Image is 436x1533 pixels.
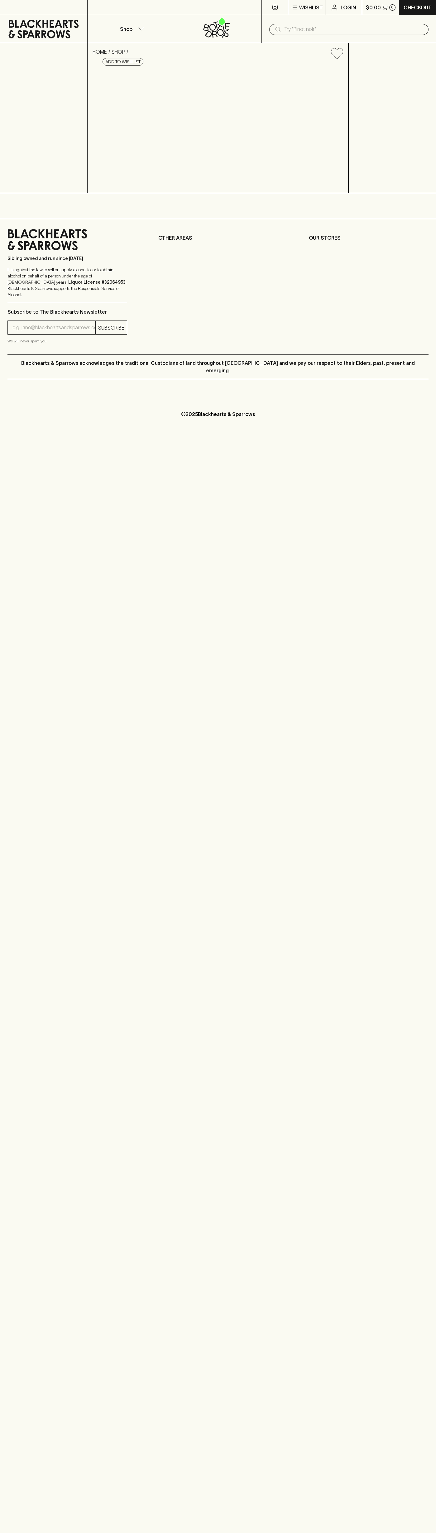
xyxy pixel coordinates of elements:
p: Subscribe to The Blackhearts Newsletter [7,308,127,316]
input: Try "Pinot noir" [284,24,424,34]
p: OUR STORES [309,234,429,242]
p: 0 [391,6,394,9]
p: Wishlist [299,4,323,11]
strong: Liquor License #32064953 [68,280,126,285]
button: Add to wishlist [103,58,143,66]
img: 70980.png [88,64,348,193]
p: OTHER AREAS [158,234,278,242]
p: Login [341,4,356,11]
p: It is against the law to sell or supply alcohol to, or to obtain alcohol on behalf of a person un... [7,267,127,298]
p: We will never spam you [7,338,127,344]
p: Shop [120,25,132,33]
p: Sibling owned and run since [DATE] [7,255,127,262]
p: SUBSCRIBE [98,324,124,331]
a: SHOP [112,49,125,55]
p: Checkout [404,4,432,11]
p: $0.00 [366,4,381,11]
input: e.g. jane@blackheartsandsparrows.com.au [12,323,95,333]
button: SUBSCRIBE [96,321,127,334]
a: HOME [93,49,107,55]
button: Shop [88,15,175,43]
button: Add to wishlist [328,46,346,61]
p: Blackhearts & Sparrows acknowledges the traditional Custodians of land throughout [GEOGRAPHIC_DAT... [12,359,424,374]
